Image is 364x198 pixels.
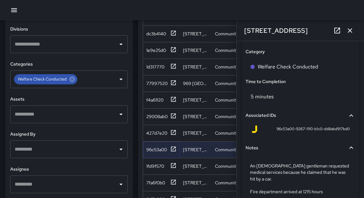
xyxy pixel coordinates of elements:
div: Community Outreach [215,113,247,120]
div: 29008ab0 [146,113,168,120]
button: 77997520 [146,80,177,88]
div: 1633 San Pablo Avenue [183,146,209,153]
button: 96c53a00 [146,146,177,154]
button: Open [117,145,125,154]
button: Open [117,75,125,84]
div: Community Outreach [215,180,247,186]
button: 1e9e25d0 [146,46,177,54]
button: 29008ab0 [146,113,177,121]
div: Community Outreach [215,64,247,70]
h6: Divisions [10,26,128,33]
div: dc3b4140 [146,31,166,37]
h6: Categories [10,61,128,68]
div: f4a61120 [146,97,163,103]
div: Community Outreach [215,163,247,169]
div: Welfare Check Conducted [14,74,77,84]
div: 2630 Broadway [183,47,209,53]
button: 427d7e20 [146,129,177,137]
div: 427d7e20 [146,130,167,136]
button: f4a61120 [146,96,177,104]
div: 510 9th Street [183,130,209,136]
div: Community Outreach [215,97,247,103]
h6: Assets [10,96,128,103]
div: Community Outreach [215,80,247,87]
div: 1728 Franklin Street [183,64,209,70]
button: Open [117,40,125,49]
div: 1d317770 [146,64,164,70]
button: Open [117,110,125,119]
div: 7fa6f0b0 [146,180,165,186]
div: 396 11th Street [183,97,209,103]
button: 1fd9f570 [146,162,177,170]
div: 96c53a00 [146,146,167,153]
h6: Assigned By [10,131,128,138]
div: Community Outreach [215,31,247,37]
div: Community Outreach [215,146,247,153]
button: dc3b4140 [146,30,177,38]
div: 1100 Franklin Street [183,163,209,169]
div: 77997520 [146,80,168,87]
div: 1e9e25d0 [146,47,166,53]
div: Community Outreach [215,47,247,53]
div: Community Outreach [215,130,247,136]
span: Welfare Check Conducted [14,75,71,83]
div: 969 Broadway [183,80,209,87]
h6: Assignee [10,166,128,173]
button: 7fa6f0b0 [146,179,177,187]
div: 265 27th Street [183,31,209,37]
div: 1fd9f570 [146,163,164,169]
div: 200 Grand Avenue [183,180,209,186]
button: 1d317770 [146,63,177,71]
button: Open [117,180,125,189]
div: 1312 Broadway [183,113,209,120]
